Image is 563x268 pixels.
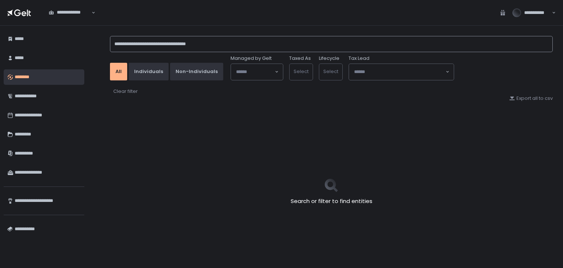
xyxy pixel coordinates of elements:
[49,16,91,23] input: Search for option
[294,68,309,75] span: Select
[349,64,454,80] div: Search for option
[44,5,95,21] div: Search for option
[231,55,272,62] span: Managed by Gelt
[323,68,338,75] span: Select
[170,63,223,80] button: Non-Individuals
[129,63,169,80] button: Individuals
[231,64,283,80] div: Search for option
[289,55,311,62] label: Taxed As
[319,55,339,62] label: Lifecycle
[236,68,274,76] input: Search for option
[134,68,163,75] div: Individuals
[176,68,218,75] div: Non-Individuals
[115,68,122,75] div: All
[509,95,553,102] button: Export all to csv
[291,197,372,206] h2: Search or filter to find entities
[113,88,138,95] button: Clear filter
[110,63,127,80] button: All
[354,68,445,76] input: Search for option
[349,55,369,62] span: Tax Lead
